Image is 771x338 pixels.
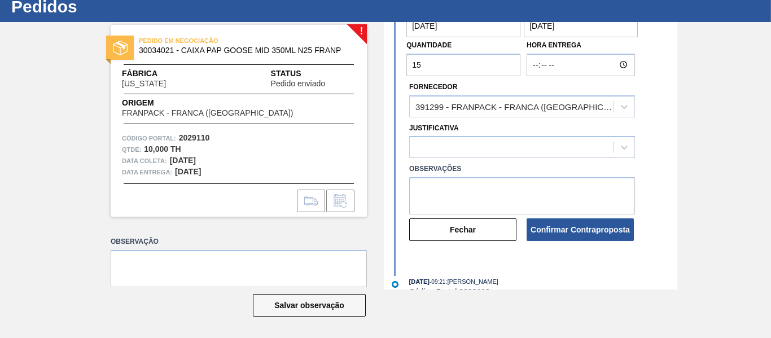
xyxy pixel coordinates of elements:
span: Qtde : [122,144,141,155]
img: atual [392,281,398,288]
strong: [DATE] [170,156,196,165]
span: Fábrica [122,68,201,80]
input: dd/mm/yyyy [524,15,638,37]
span: 30034021 - CAIXA PAP GOOSE MID 350ML N25 FRANP [139,46,344,55]
strong: 2029110 [179,133,210,142]
span: Código Portal: [122,133,176,144]
span: Status [271,68,356,80]
span: Origem [122,97,325,109]
button: Salvar observação [253,294,366,317]
span: PEDIDO EM NEGOCIAÇÃO [139,35,297,46]
strong: 2029110 [459,287,490,296]
span: [US_STATE] [122,80,166,88]
strong: 10,000 TH [144,144,181,153]
label: Fornecedor [409,83,457,91]
strong: [DATE] [175,167,201,176]
input: dd/mm/yyyy [406,15,520,37]
label: Observação [111,234,367,250]
span: Pedido enviado [271,80,326,88]
label: Observações [409,161,635,177]
span: : [PERSON_NAME] [445,278,498,285]
span: - 09:21 [430,279,445,285]
span: [DATE] [409,278,430,285]
button: Confirmar Contraproposta [527,218,634,241]
label: Hora Entrega [527,37,635,54]
button: Fechar [409,218,516,241]
div: Código Portal: [409,287,677,296]
label: Quantidade [406,41,452,49]
label: Justificativa [409,124,459,132]
img: status [113,41,128,55]
span: Data entrega: [122,166,172,178]
div: Ir para Composição de Carga [297,190,325,212]
div: Informar alteração no pedido [326,190,354,212]
div: 391299 - FRANPACK - FRANCA ([GEOGRAPHIC_DATA]) [415,102,615,111]
span: Data coleta: [122,155,167,166]
span: FRANPACK - FRANCA ([GEOGRAPHIC_DATA]) [122,109,293,117]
